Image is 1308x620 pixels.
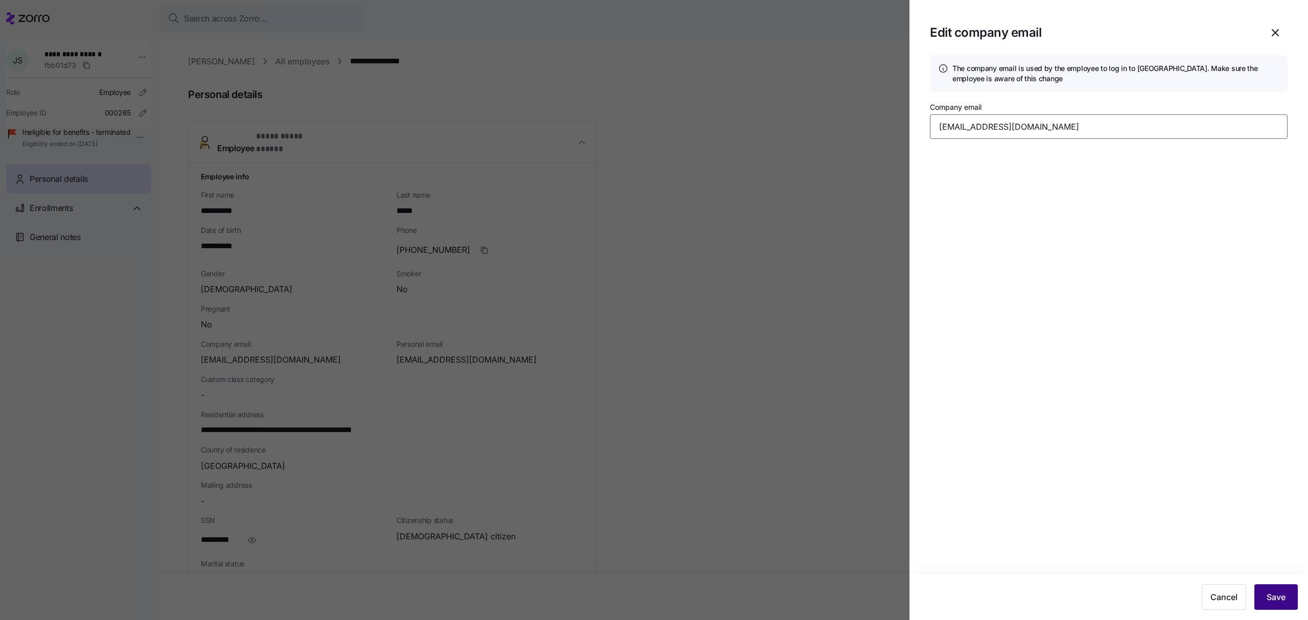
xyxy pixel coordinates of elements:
[930,102,982,113] label: Company email
[930,25,1041,40] h1: Edit company email
[1254,584,1298,610] button: Save
[1202,584,1246,610] button: Cancel
[952,63,1279,84] h4: The company email is used by the employee to log in to [GEOGRAPHIC_DATA]. Make sure the employee ...
[1267,591,1286,603] span: Save
[1210,591,1237,603] span: Cancel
